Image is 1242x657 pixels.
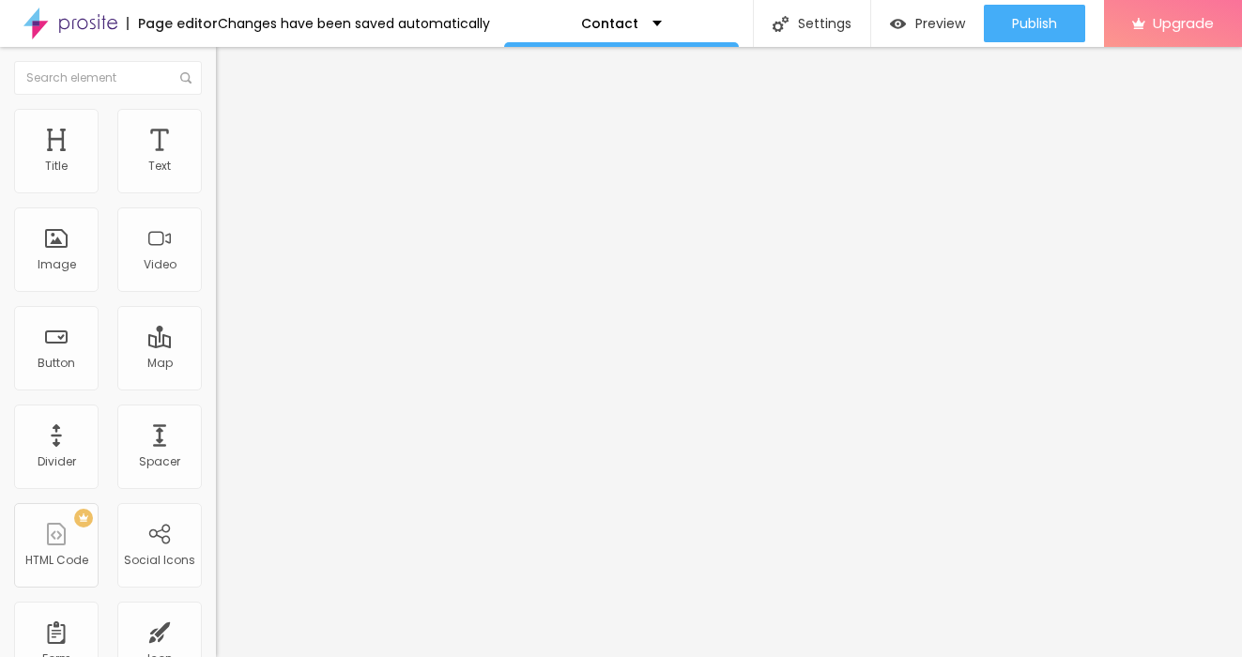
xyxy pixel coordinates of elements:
div: Video [144,258,176,271]
div: Title [45,160,68,173]
div: Divider [38,455,76,468]
div: Image [38,258,76,271]
div: Changes have been saved automatically [218,17,490,30]
div: HTML Code [25,554,88,567]
input: Search element [14,61,202,95]
img: Icone [773,16,789,32]
img: view-1.svg [890,16,906,32]
div: Text [148,160,171,173]
span: Upgrade [1153,15,1214,31]
button: Publish [984,5,1085,42]
div: Page editor [127,17,218,30]
iframe: To enrich screen reader interactions, please activate Accessibility in Grammarly extension settings [216,47,1242,657]
span: Publish [1012,16,1057,31]
button: Preview [871,5,984,42]
img: Icone [180,72,192,84]
div: Button [38,357,75,370]
div: Map [147,357,173,370]
div: Social Icons [124,554,195,567]
div: Spacer [139,455,180,468]
p: Contact [581,17,638,30]
span: Preview [915,16,965,31]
